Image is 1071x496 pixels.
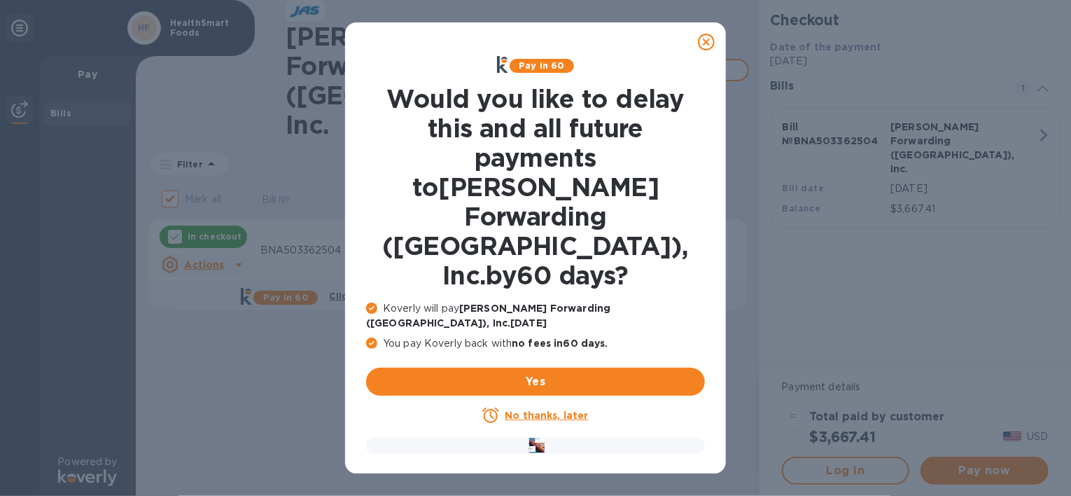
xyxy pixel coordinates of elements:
button: Yes [366,368,705,396]
span: Yes [377,373,694,390]
b: no fees in 60 days . [512,338,608,349]
b: [PERSON_NAME] Forwarding ([GEOGRAPHIC_DATA]), Inc. [DATE] [366,303,610,329]
p: Koverly will pay [366,301,705,331]
u: No thanks, later [505,410,588,421]
h1: Would you like to delay this and all future payments to [PERSON_NAME] Forwarding ([GEOGRAPHIC_DAT... [366,84,705,290]
b: Pay in 60 [519,60,564,71]
p: You pay Koverly back with [366,336,705,351]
